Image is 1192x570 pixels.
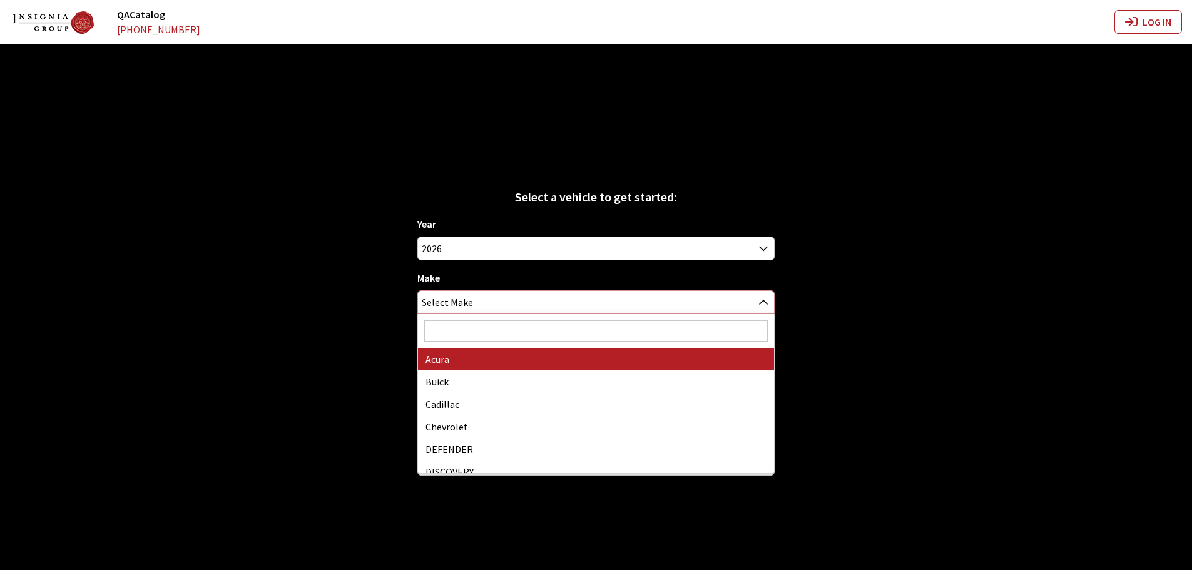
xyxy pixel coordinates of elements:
[418,370,774,393] li: Buick
[418,291,774,313] span: Select Make
[417,188,775,206] div: Select a vehicle to get started:
[418,415,774,438] li: Chevrolet
[418,461,774,483] li: DISCOVERY
[13,10,115,34] a: QACatalog logo
[418,438,774,461] li: DEFENDER
[1114,10,1182,34] button: Log In
[418,393,774,415] li: Cadillac
[117,8,165,21] a: QACatalog
[417,290,775,314] span: Select Make
[424,320,768,342] input: Search
[418,237,774,260] span: 2026
[418,348,774,370] li: Acura
[417,216,436,232] label: Year
[417,270,440,285] label: Make
[13,11,94,34] img: Dashboard
[417,237,775,260] span: 2026
[422,291,473,313] span: Select Make
[117,23,200,36] a: [PHONE_NUMBER]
